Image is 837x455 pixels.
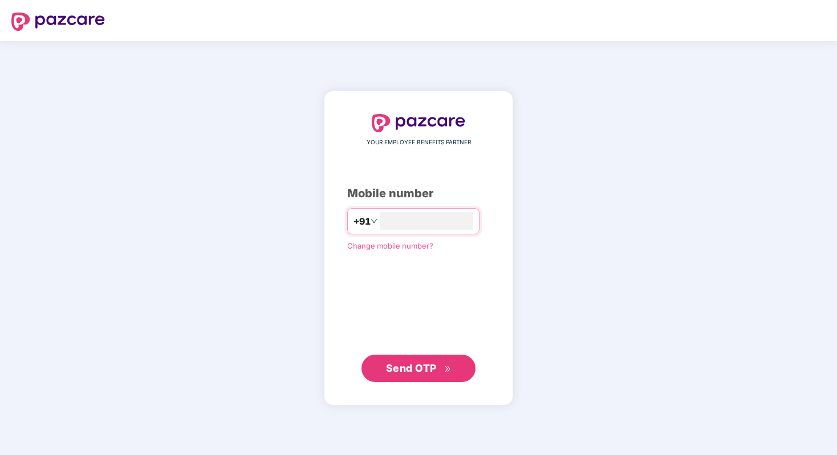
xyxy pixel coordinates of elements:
[367,138,471,147] span: YOUR EMPLOYEE BENEFITS PARTNER
[347,185,490,202] div: Mobile number
[386,362,437,374] span: Send OTP
[347,241,433,250] a: Change mobile number?
[354,214,371,229] span: +91
[11,13,105,31] img: logo
[361,355,476,382] button: Send OTPdouble-right
[444,365,452,373] span: double-right
[371,218,377,225] span: down
[372,114,465,132] img: logo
